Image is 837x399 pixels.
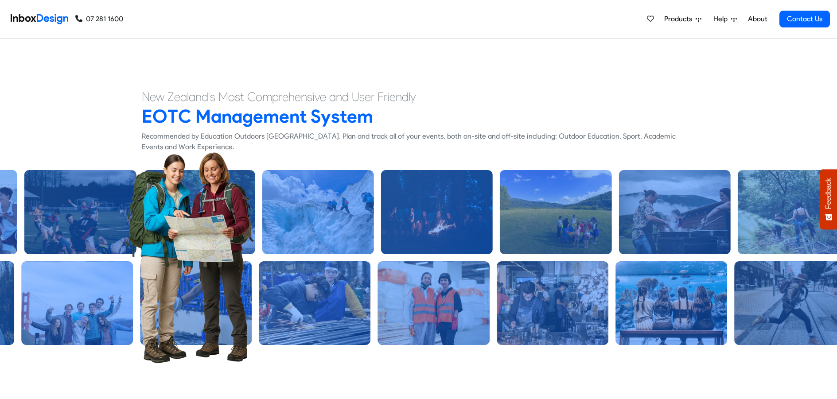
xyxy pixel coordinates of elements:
img: teacher_student_checking_map_outdoors.png [125,152,253,364]
a: Products [661,10,705,28]
a: About [745,10,770,28]
div: Recommended by Education Outdoors [GEOGRAPHIC_DATA]. Plan and track all of your events, both on-s... [142,131,696,152]
span: Products [664,14,696,24]
a: Contact Us [779,11,830,27]
a: Help [710,10,740,28]
span: Help [713,14,731,24]
button: Feedback - Show survey [820,169,837,229]
h4: New Zealand's Most Comprehensive and User Friendly [142,89,696,105]
a: 07 281 1600 [75,14,123,24]
h2: EOTC Management System [142,105,696,128]
span: Feedback [825,178,833,209]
